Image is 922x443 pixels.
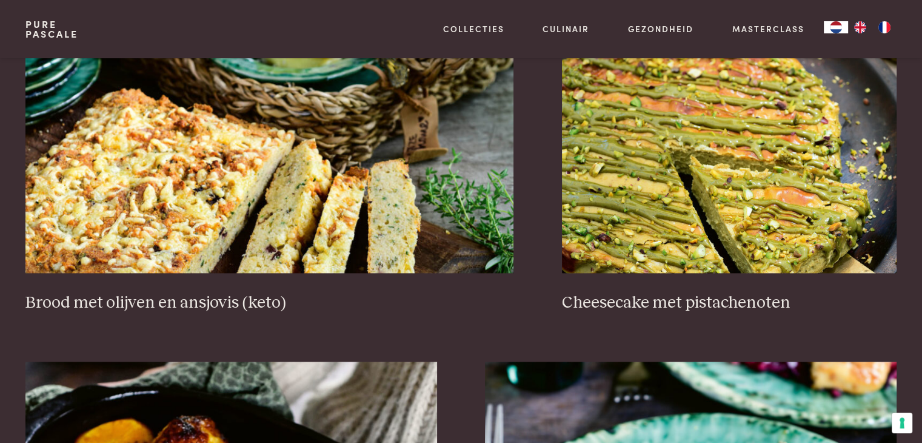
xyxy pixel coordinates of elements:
[848,21,872,33] a: EN
[25,30,513,313] a: Brood met olijven en ansjovis (keto) Brood met olijven en ansjovis (keto)
[25,30,513,273] img: Brood met olijven en ansjovis (keto)
[25,19,78,39] a: PurePascale
[443,22,504,35] a: Collecties
[848,21,897,33] ul: Language list
[872,21,897,33] a: FR
[562,293,897,314] h3: Cheesecake met pistachenoten
[543,22,589,35] a: Culinair
[824,21,848,33] div: Language
[824,21,897,33] aside: Language selected: Nederlands
[628,22,693,35] a: Gezondheid
[824,21,848,33] a: NL
[562,30,897,313] a: Cheesecake met pistachenoten Cheesecake met pistachenoten
[562,30,897,273] img: Cheesecake met pistachenoten
[892,413,912,433] button: Uw voorkeuren voor toestemming voor trackingtechnologieën
[25,293,513,314] h3: Brood met olijven en ansjovis (keto)
[732,22,804,35] a: Masterclass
